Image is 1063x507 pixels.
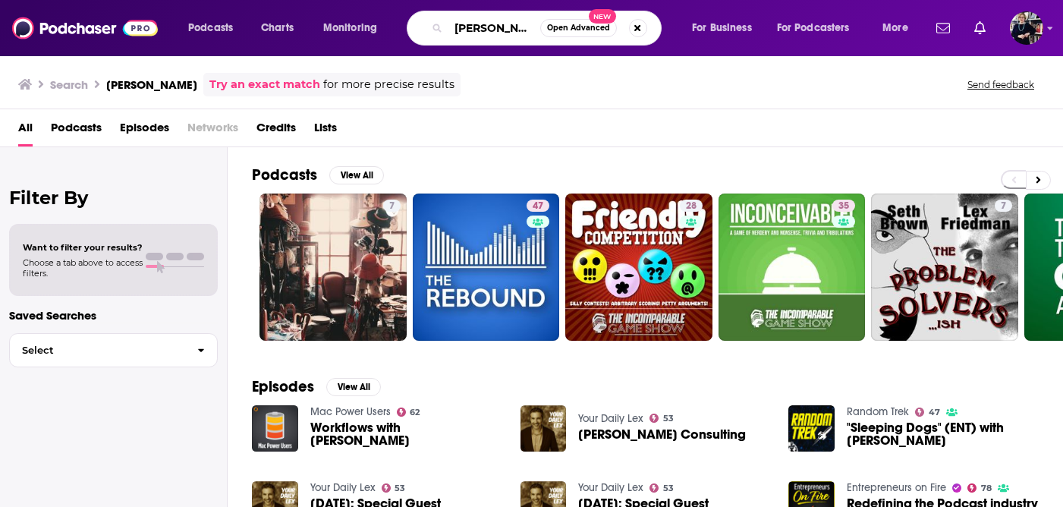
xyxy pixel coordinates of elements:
[872,16,927,40] button: open menu
[120,115,169,146] a: Episodes
[1001,199,1006,214] span: 7
[9,187,218,209] h2: Filter By
[788,405,835,452] img: "Sleeping Dogs" (ENT) with Lex Friedman
[323,17,377,39] span: Monitoring
[929,409,940,416] span: 47
[777,17,850,39] span: For Podcasters
[397,408,420,417] a: 62
[252,165,317,184] h2: Podcasts
[209,76,320,93] a: Try an exact match
[314,115,337,146] a: Lists
[323,76,454,93] span: for more precise results
[383,200,401,212] a: 7
[9,308,218,323] p: Saved Searches
[663,485,674,492] span: 53
[410,409,420,416] span: 62
[719,194,866,341] a: 35
[188,17,233,39] span: Podcasts
[882,17,908,39] span: More
[832,200,855,212] a: 35
[540,19,617,37] button: Open AdvancedNew
[12,14,158,43] img: Podchaser - Follow, Share and Rate Podcasts
[23,242,143,253] span: Want to filter your results?
[767,16,872,40] button: open menu
[847,421,1039,447] a: "Sleeping Dogs" (ENT) with Lex Friedman
[847,421,1039,447] span: "Sleeping Dogs" (ENT) with [PERSON_NAME]
[1010,11,1043,45] button: Show profile menu
[259,194,407,341] a: 7
[578,428,746,441] span: [PERSON_NAME] Consulting
[578,412,643,425] a: Your Daily Lex
[252,377,314,396] h2: Episodes
[578,481,643,494] a: Your Daily Lex
[252,405,298,452] img: Workflows with Lex Friedman
[261,17,294,39] span: Charts
[547,24,610,32] span: Open Advanced
[968,15,992,41] a: Show notifications dropdown
[589,9,616,24] span: New
[178,16,253,40] button: open menu
[847,481,946,494] a: Entrepreneurs on Fire
[1010,11,1043,45] span: Logged in as ndewey
[389,199,395,214] span: 7
[963,78,1039,91] button: Send feedback
[967,483,992,493] a: 78
[10,345,185,355] span: Select
[310,421,502,447] a: Workflows with Lex Friedman
[680,200,703,212] a: 28
[395,485,405,492] span: 53
[915,408,940,417] a: 47
[9,333,218,367] button: Select
[413,194,560,341] a: 47
[252,377,381,396] a: EpisodesView All
[686,199,697,214] span: 28
[847,405,909,418] a: Random Trek
[692,17,752,39] span: For Business
[187,115,238,146] span: Networks
[18,115,33,146] a: All
[251,16,303,40] a: Charts
[329,166,384,184] button: View All
[1010,11,1043,45] img: User Profile
[565,194,712,341] a: 28
[252,165,384,184] a: PodcastsView All
[663,415,674,422] span: 53
[838,199,849,214] span: 35
[326,378,381,396] button: View All
[930,15,956,41] a: Show notifications dropdown
[448,16,540,40] input: Search podcasts, credits, & more...
[649,483,674,493] a: 53
[310,481,376,494] a: Your Daily Lex
[995,200,1012,212] a: 7
[981,485,992,492] span: 78
[649,414,674,423] a: 53
[527,200,549,212] a: 47
[871,194,1018,341] a: 7
[51,115,102,146] a: Podcasts
[382,483,406,493] a: 53
[23,257,143,279] span: Choose a tab above to access filters.
[578,428,746,441] a: Lex Friedman Consulting
[520,405,567,452] img: Lex Friedman Consulting
[421,11,676,46] div: Search podcasts, credits, & more...
[106,77,197,92] h3: [PERSON_NAME]
[310,421,502,447] span: Workflows with [PERSON_NAME]
[256,115,296,146] a: Credits
[50,77,88,92] h3: Search
[533,199,543,214] span: 47
[313,16,397,40] button: open menu
[310,405,391,418] a: Mac Power Users
[681,16,771,40] button: open menu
